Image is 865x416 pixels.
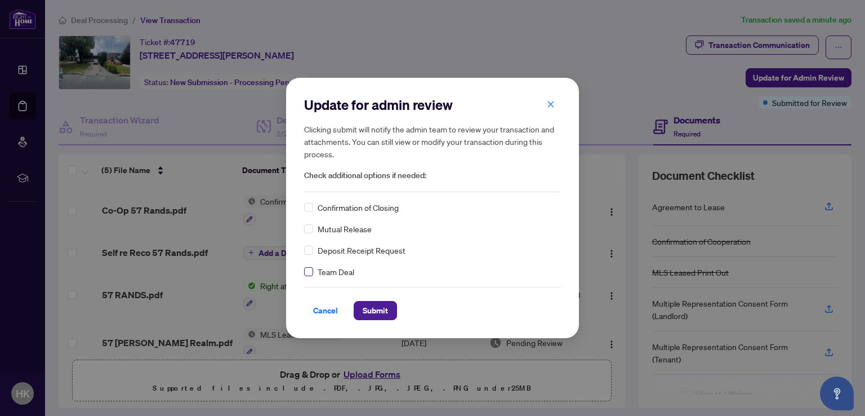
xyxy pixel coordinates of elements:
[820,377,854,410] button: Open asap
[318,201,399,214] span: Confirmation of Closing
[363,302,388,320] span: Submit
[318,223,372,235] span: Mutual Release
[547,100,555,108] span: close
[318,244,405,256] span: Deposit Receipt Request
[304,169,561,182] span: Check additional options if needed:
[354,301,397,320] button: Submit
[304,96,561,114] h2: Update for admin review
[318,265,354,278] span: Team Deal
[313,302,338,320] span: Cancel
[304,123,561,160] h5: Clicking submit will notify the admin team to review your transaction and attachments. You can st...
[304,301,347,320] button: Cancel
